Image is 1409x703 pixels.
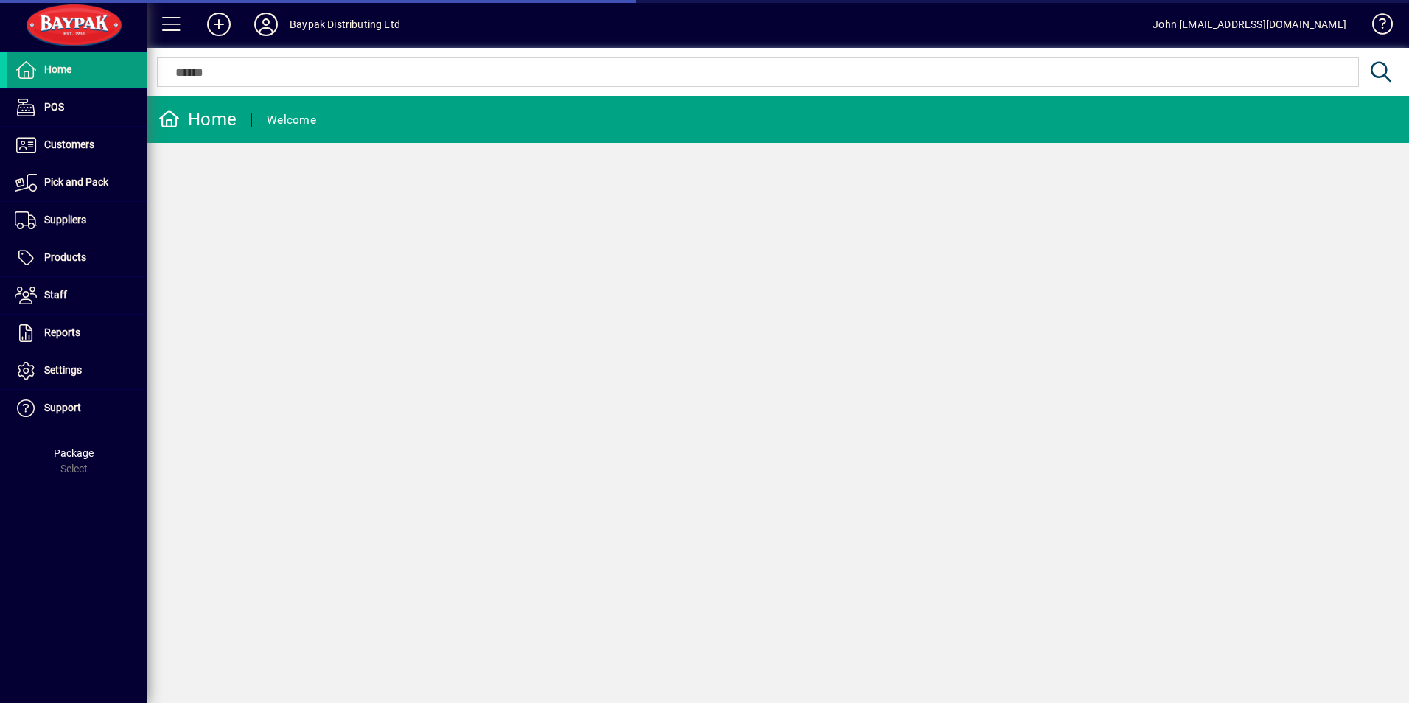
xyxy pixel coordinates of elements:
[44,176,108,188] span: Pick and Pack
[44,326,80,338] span: Reports
[242,11,290,38] button: Profile
[1361,3,1391,51] a: Knowledge Base
[7,202,147,239] a: Suppliers
[44,402,81,413] span: Support
[44,364,82,376] span: Settings
[7,352,147,389] a: Settings
[7,89,147,126] a: POS
[7,164,147,201] a: Pick and Pack
[195,11,242,38] button: Add
[7,127,147,164] a: Customers
[7,277,147,314] a: Staff
[44,139,94,150] span: Customers
[44,63,71,75] span: Home
[267,108,316,132] div: Welcome
[44,251,86,263] span: Products
[290,13,400,36] div: Baypak Distributing Ltd
[7,315,147,351] a: Reports
[158,108,237,131] div: Home
[44,101,64,113] span: POS
[44,289,67,301] span: Staff
[54,447,94,459] span: Package
[7,239,147,276] a: Products
[44,214,86,225] span: Suppliers
[1153,13,1346,36] div: John [EMAIL_ADDRESS][DOMAIN_NAME]
[7,390,147,427] a: Support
